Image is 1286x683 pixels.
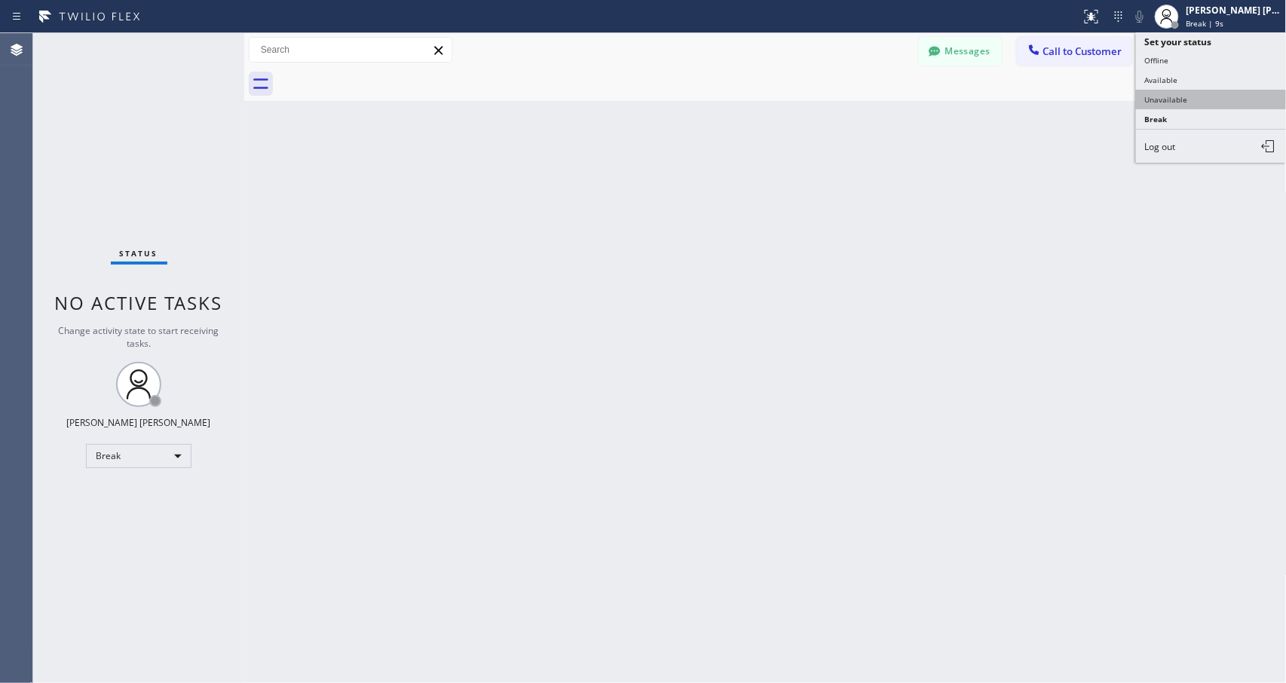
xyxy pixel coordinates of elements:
span: Change activity state to start receiving tasks. [59,324,219,350]
div: Break [86,444,191,468]
input: Search [250,38,452,62]
button: Call to Customer [1017,37,1132,66]
button: Mute [1129,6,1150,27]
span: Status [120,248,158,259]
div: [PERSON_NAME] [PERSON_NAME] [67,416,211,429]
span: No active tasks [55,290,223,315]
span: Break | 9s [1186,18,1224,29]
button: Messages [919,37,1002,66]
div: [PERSON_NAME] [PERSON_NAME] [1186,4,1281,17]
span: Call to Customer [1043,44,1122,58]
